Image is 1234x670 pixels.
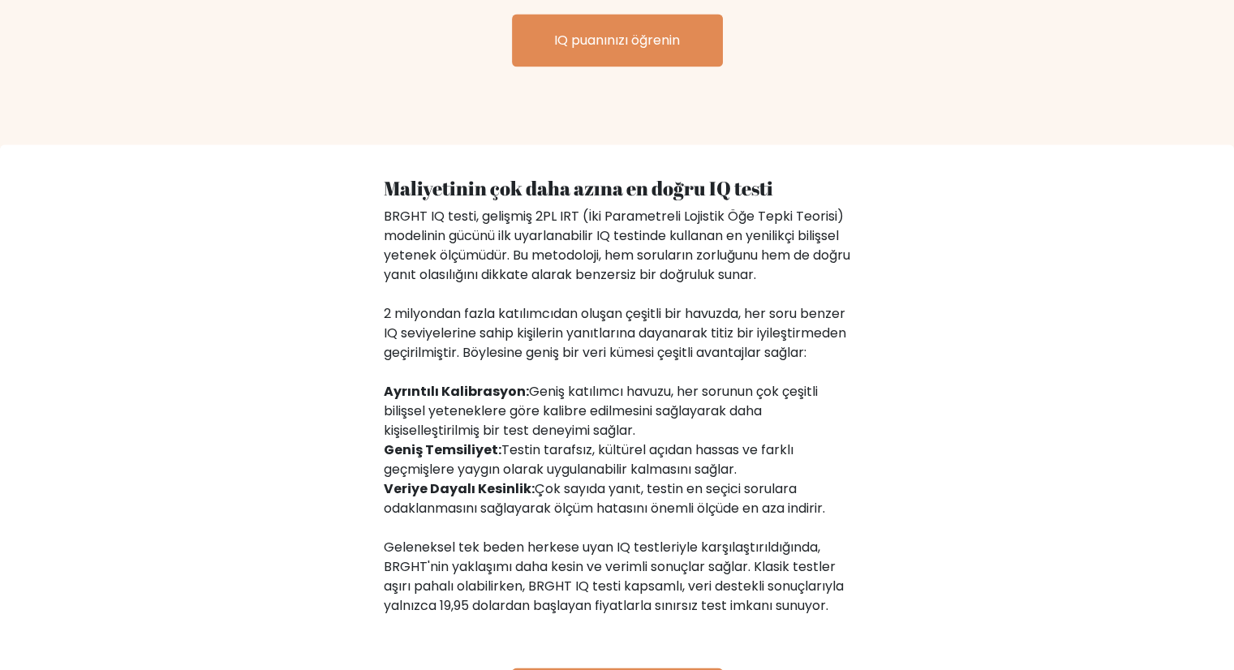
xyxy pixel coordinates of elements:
font: Veriye Dayalı Kesinlik: [384,479,535,498]
font: BRGHT IQ testi, gelişmiş 2PL IRT (İki Parametreli Lojistik Öğe Tepki Teorisi) modelinin gücünü il... [384,207,850,284]
font: Çok sayıda yanıt, testin en seçici sorulara odaklanmasını sağlayarak ölçüm hatasını önemli ölçüde... [384,479,825,518]
font: Geleneksel tek beden herkese uyan IQ testleriyle karşılaştırıldığında, BRGHT'nin yaklaşımı daha k... [384,538,844,615]
font: Geniş Temsiliyet: [384,440,501,459]
font: 2 milyondan fazla katılımcıdan oluşan çeşitli bir havuzda, her soru benzer IQ seviyelerine sahip ... [384,304,846,362]
font: IQ puanınızı öğrenin [554,31,680,49]
font: Ayrıntılı Kalibrasyon: [384,382,529,401]
a: IQ puanınızı öğrenin [512,14,723,67]
font: Geniş katılımcı havuzu, her sorunun çok çeşitli bilişsel yeteneklere göre kalibre edilmesini sağl... [384,382,818,440]
font: Testin tarafsız, kültürel açıdan hassas ve farklı geçmişlere yaygın olarak uygulanabilir kalmasın... [384,440,793,479]
font: Maliyetinin çok daha azına en doğru IQ testi [384,175,773,201]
